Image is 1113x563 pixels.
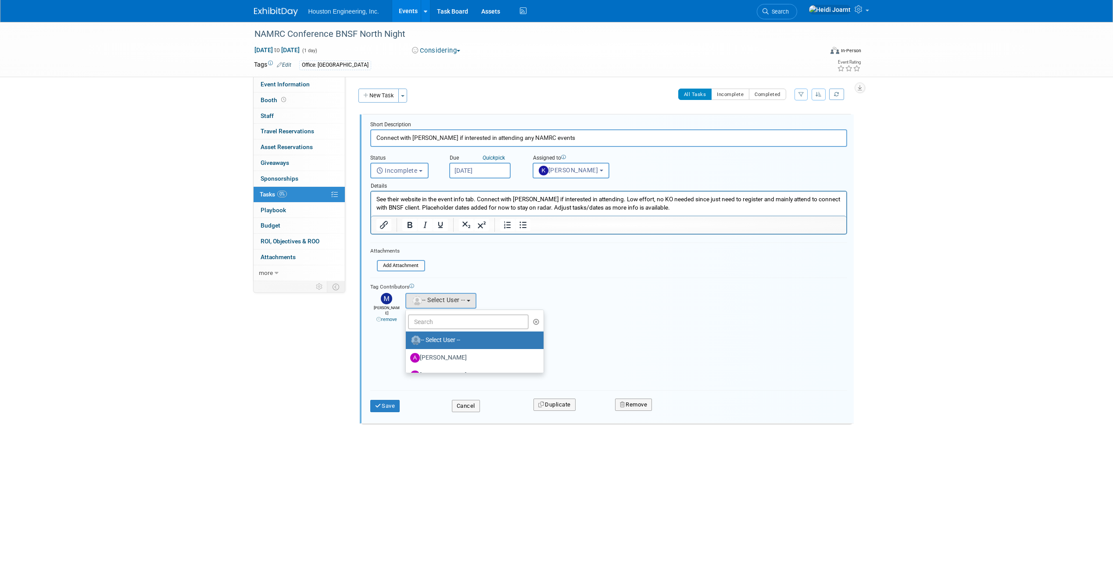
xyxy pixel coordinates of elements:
button: Numbered list [500,219,515,231]
a: Travel Reservations [254,124,345,139]
div: Due [449,154,519,163]
button: Duplicate [533,399,576,411]
span: [PERSON_NAME] [539,167,598,174]
a: Giveaways [254,155,345,171]
span: 0% [277,191,287,197]
span: Attachments [261,253,296,260]
div: Details [370,178,847,191]
a: Booth [254,93,345,108]
a: ROI, Objectives & ROO [254,234,345,249]
a: Sponsorships [254,171,345,186]
td: Toggle Event Tabs [327,281,345,292]
button: Insert/edit link [376,219,391,231]
a: more [254,265,345,281]
img: Megan Spence [381,293,392,304]
button: [PERSON_NAME] [533,163,609,178]
span: Budget [261,222,280,229]
div: Event Rating [837,60,861,64]
button: Completed [749,89,786,100]
div: NAMRC Conference BNSF North Night [251,26,810,42]
a: Asset Reservations [254,139,345,155]
a: Attachments [254,249,345,265]
a: Tasks0% [254,187,345,202]
button: New Task [358,89,399,103]
span: -- Select User -- [412,296,465,303]
td: Tags [254,60,291,70]
span: Playbook [261,207,286,214]
div: Assigned to [533,154,642,163]
button: Incomplete [711,89,749,100]
button: Superscript [474,219,489,231]
button: Save [370,400,400,412]
input: Due Date [449,163,511,178]
span: Houston Engineering, Inc. [308,8,379,15]
div: Status [370,154,436,163]
label: [PERSON_NAME] [410,351,535,365]
span: more [259,269,273,276]
div: Tag Contributors [370,281,847,291]
a: Quickpick [481,154,507,161]
button: Incomplete [370,163,429,178]
div: Office: [GEOGRAPHIC_DATA] [299,61,371,70]
a: Budget [254,218,345,233]
button: Subscript [459,219,474,231]
span: Giveaways [261,159,289,166]
div: Attachments [370,247,425,255]
img: A.jpg [410,371,420,380]
button: All Tasks [678,89,712,100]
a: Event Information [254,77,345,92]
input: Name of task or a short description [370,129,847,146]
a: remove [376,317,397,322]
span: to [273,46,281,53]
span: [DATE] [DATE] [254,46,300,54]
span: Tasks [260,191,287,198]
img: A.jpg [410,353,420,363]
div: Event Format [771,46,862,59]
span: Sponsorships [261,175,298,182]
button: Remove [615,399,652,411]
span: Event Information [261,81,310,88]
button: Cancel [452,400,480,412]
img: Unassigned-User-Icon.png [411,335,421,345]
span: Booth [261,96,288,103]
iframe: Rich Text Area [371,192,846,216]
button: -- Select User -- [405,293,476,309]
a: Staff [254,108,345,124]
img: ExhibitDay [254,7,298,16]
span: Staff [261,112,274,119]
a: Refresh [829,89,844,100]
span: Travel Reservations [261,128,314,135]
a: Edit [277,62,291,68]
span: (1 day) [301,48,317,53]
button: Bold [402,219,417,231]
button: Bullet list [515,219,530,231]
label: -- Select User -- [410,333,535,347]
td: Personalize Event Tab Strip [312,281,327,292]
span: Incomplete [376,167,418,174]
button: Underline [433,219,448,231]
img: Heidi Joarnt [809,5,851,14]
span: ROI, Objectives & ROO [261,238,319,245]
a: Playbook [254,203,345,218]
button: Italic [418,219,433,231]
input: Search [408,314,529,329]
img: Format-Inperson.png [830,47,839,54]
a: Search [757,4,797,19]
span: Asset Reservations [261,143,313,150]
div: Short Description [370,121,847,129]
i: Quick [483,155,495,161]
span: Booth not reserved yet [279,96,288,103]
span: Search [769,8,789,15]
div: [PERSON_NAME] [372,304,401,323]
label: [PERSON_NAME] [410,368,535,382]
div: In-Person [841,47,861,54]
button: Considering [409,46,464,55]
